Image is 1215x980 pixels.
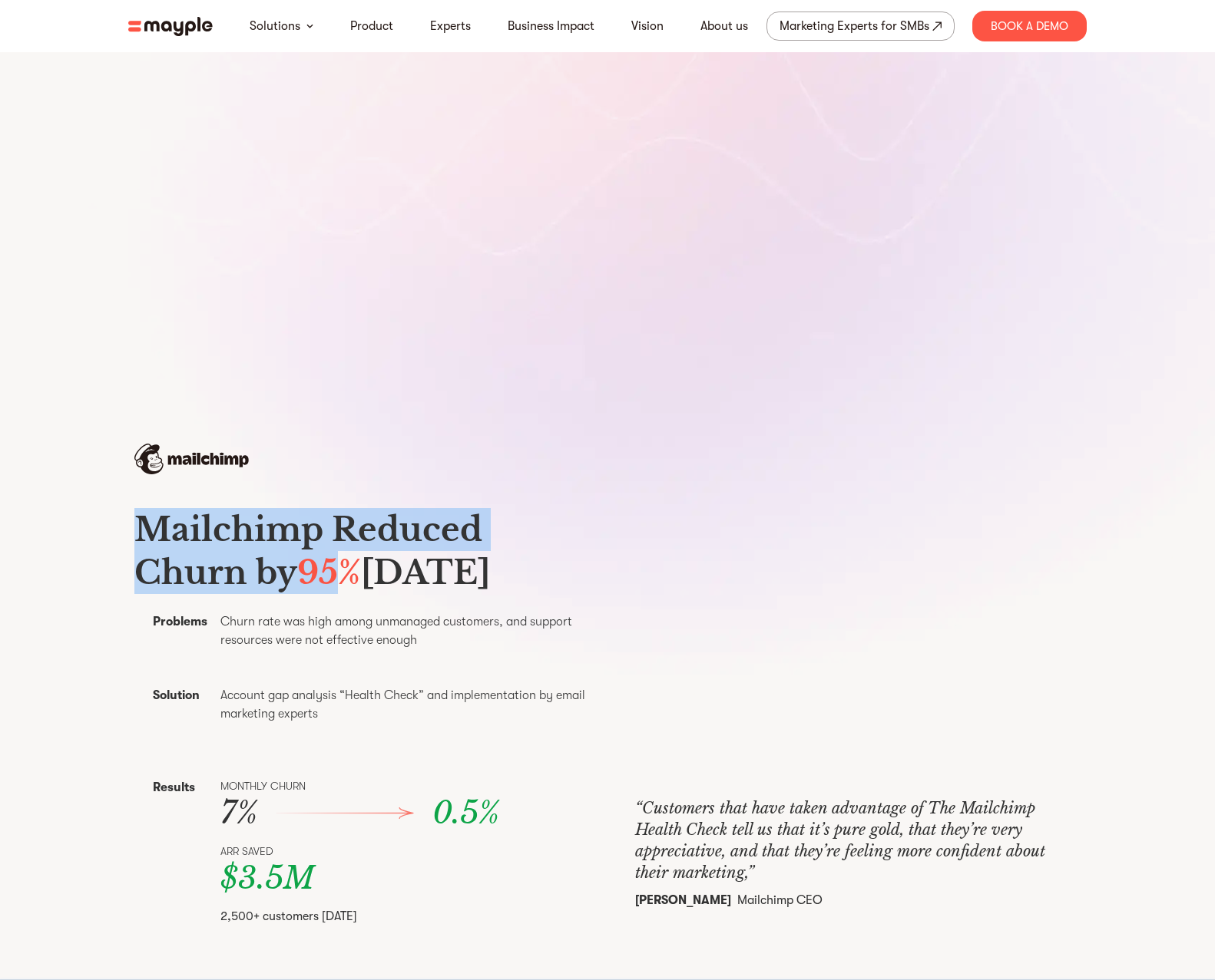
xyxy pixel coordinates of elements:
[220,686,598,723] p: Account gap analysis “Health Check” and implementation by email marketing experts
[780,15,929,37] div: Marketing Experts for SMBs
[766,12,955,41] a: Marketing Experts for SMBs
[134,444,249,474] img: mailchimp-logo
[220,909,571,924] div: 2,500+ customers [DATE]
[220,843,571,860] p: ARR Saved
[297,553,361,592] span: 95%
[700,17,748,35] a: About us
[635,893,731,908] div: [PERSON_NAME]
[250,17,300,35] a: Solutions
[1138,906,1215,980] iframe: Chat Widget
[972,11,1087,41] div: Book A Demo
[635,528,1080,778] iframe: Video Title
[128,17,213,36] img: mayple-logo
[134,508,598,594] h3: Mailchimp Reduced Churn by [DATE]
[220,778,571,794] p: Monthly churn
[220,794,571,831] div: 7%
[432,794,571,831] div: 0.5%
[508,17,594,35] a: Business Impact
[306,24,313,28] img: arrow-down
[153,778,214,797] p: Results
[153,612,214,631] p: Problems
[276,807,414,819] img: right arrow
[631,17,664,35] a: Vision
[430,17,471,35] a: Experts
[635,893,1081,908] div: Mailchimp CEO
[153,686,214,704] p: Solution
[635,797,1081,883] p: “Customers that have taken advantage of The Mailchimp Health Check tell us that it’s pure gold, t...
[220,860,571,896] div: $3.5M
[350,17,393,35] a: Product
[220,612,598,649] p: Churn rate was high among unmanaged customers, and support resources were not effective enough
